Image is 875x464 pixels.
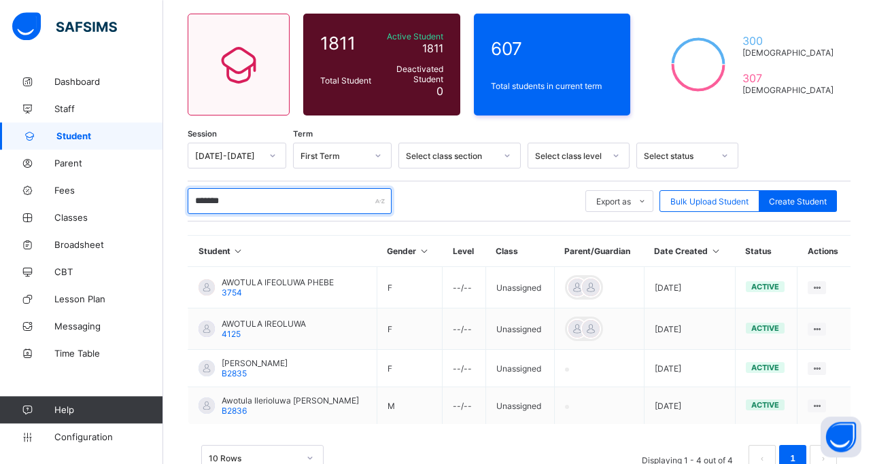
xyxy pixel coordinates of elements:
[222,277,334,287] span: AWOTULA IFEOLUWA PHEBE
[443,387,485,425] td: --/--
[751,282,779,291] span: active
[670,196,749,207] span: Bulk Upload Student
[535,151,604,161] div: Select class level
[377,350,443,387] td: F
[742,85,834,95] span: [DEMOGRAPHIC_DATA]
[436,84,443,98] span: 0
[485,387,554,425] td: Unassigned
[222,358,288,368] span: [PERSON_NAME]
[54,212,163,223] span: Classes
[644,236,735,267] th: Date Created
[222,368,247,378] span: B2835
[54,404,162,415] span: Help
[485,350,554,387] td: Unassigned
[222,395,359,406] span: Awotula Ilerioluwa [PERSON_NAME]
[443,308,485,350] td: --/--
[443,236,485,267] th: Level
[222,329,241,339] span: 4125
[54,431,162,442] span: Configuration
[485,308,554,350] td: Unassigned
[443,350,485,387] td: --/--
[54,321,163,332] span: Messaging
[742,71,834,85] span: 307
[485,267,554,308] td: Unassigned
[188,236,377,267] th: Student
[54,103,163,114] span: Staff
[209,453,298,463] div: 10 Rows
[751,400,779,410] span: active
[735,236,797,267] th: Status
[644,350,735,387] td: [DATE]
[751,363,779,372] span: active
[12,12,117,41] img: safsims
[320,33,371,54] span: 1811
[491,38,614,59] span: 607
[222,406,247,416] span: B2836
[377,308,443,350] td: F
[378,64,443,84] span: Deactivated Student
[443,267,485,308] td: --/--
[195,151,261,161] div: [DATE]-[DATE]
[422,41,443,55] span: 1811
[769,196,827,207] span: Create Student
[54,348,163,359] span: Time Table
[644,387,735,425] td: [DATE]
[377,387,443,425] td: M
[644,267,735,308] td: [DATE]
[418,246,430,256] i: Sort in Ascending Order
[188,129,217,139] span: Session
[293,129,313,139] span: Term
[54,239,163,250] span: Broadsheet
[710,246,721,256] i: Sort in Ascending Order
[644,308,735,350] td: [DATE]
[821,416,861,457] button: Open asap
[644,151,713,161] div: Select status
[377,236,443,267] th: Gender
[378,31,443,41] span: Active Student
[797,236,851,267] th: Actions
[222,287,242,298] span: 3754
[222,319,306,329] span: AWOTULA IREOLUWA
[54,76,163,87] span: Dashboard
[491,81,614,91] span: Total students in current term
[742,48,834,58] span: [DEMOGRAPHIC_DATA]
[485,236,554,267] th: Class
[317,72,375,89] div: Total Student
[742,34,834,48] span: 300
[751,323,779,333] span: active
[554,236,644,267] th: Parent/Guardian
[596,196,631,207] span: Export as
[54,266,163,277] span: CBT
[54,185,163,196] span: Fees
[56,130,163,141] span: Student
[54,158,163,168] span: Parent
[54,293,163,304] span: Lesson Plan
[301,151,366,161] div: First Term
[377,267,443,308] td: F
[406,151,496,161] div: Select class section
[233,246,244,256] i: Sort in Ascending Order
